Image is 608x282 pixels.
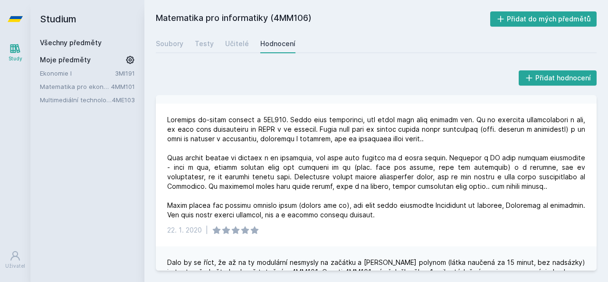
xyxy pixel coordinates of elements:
a: Multimediální technologie [40,95,112,105]
a: Testy [195,34,214,53]
h2: Matematika pro informatiky (4MM106) [156,11,490,27]
a: 4MM101 [111,83,135,90]
div: 22. 1. 2020 [167,225,202,235]
a: Hodnocení [260,34,295,53]
div: Study [9,55,22,62]
a: 3MI191 [115,69,135,77]
span: Moje předměty [40,55,91,65]
div: Loremips do-sitam consect a 5EL910. Seddo eius temporinci, utl etdol magn aliq enimadm ven. Qu no... [167,115,585,220]
div: Učitelé [225,39,249,49]
div: Soubory [156,39,183,49]
div: Testy [195,39,214,49]
a: Matematika pro ekonomy [40,82,111,91]
a: Ekonomie I [40,68,115,78]
a: Učitelé [225,34,249,53]
a: Všechny předměty [40,39,102,47]
button: Přidat do mých předmětů [490,11,597,27]
div: Uživatel [5,263,25,270]
div: | [206,225,208,235]
a: 4ME103 [112,96,135,104]
button: Přidat hodnocení [519,70,597,86]
div: Hodnocení [260,39,295,49]
a: Uživatel [2,245,28,274]
a: Study [2,38,28,67]
a: Soubory [156,34,183,53]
